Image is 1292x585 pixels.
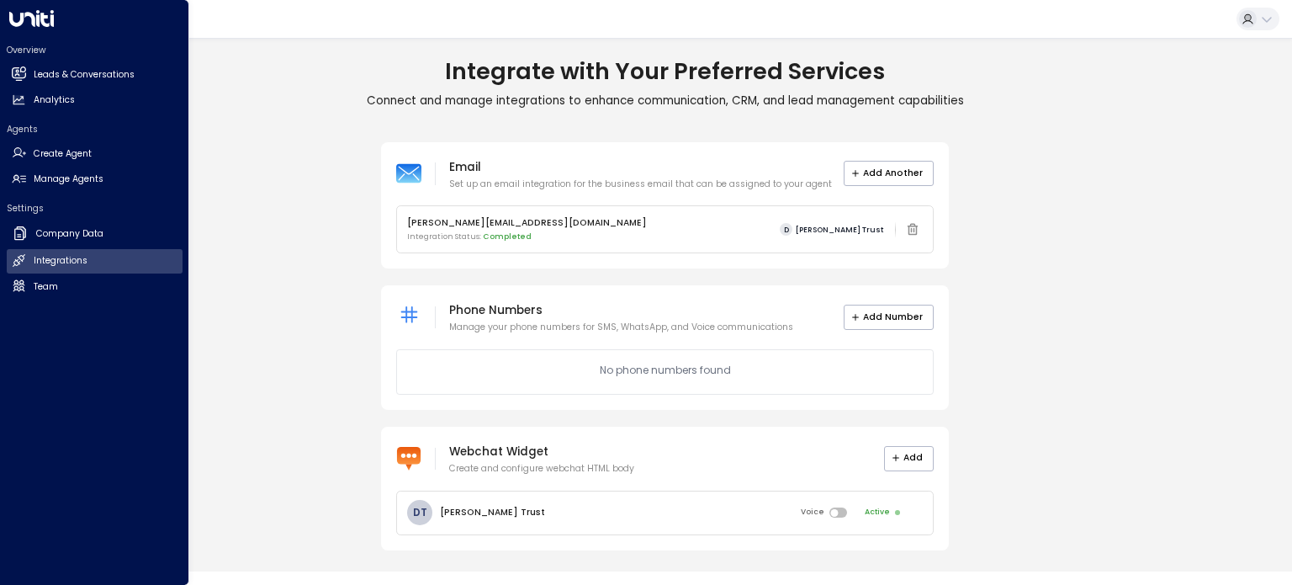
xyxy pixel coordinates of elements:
[7,221,183,247] a: Company Data
[7,123,183,136] h2: Agents
[7,274,183,299] a: Team
[407,500,432,525] div: DT
[801,507,824,519] span: Voice
[7,249,183,274] a: Integrations
[775,221,888,238] button: D[PERSON_NAME] Trust
[844,161,935,186] button: Add Another
[34,93,75,107] h2: Analytics
[860,504,923,521] div: Click to disable
[780,223,792,236] span: D
[865,507,890,519] span: Active
[34,254,87,268] h2: Integrations
[34,147,92,161] h2: Create Agent
[449,321,793,334] p: Manage your phone numbers for SMS, WhatsApp, and Voice communications
[600,363,731,378] p: No phone numbers found
[34,68,135,82] h2: Leads & Conversations
[38,93,1292,109] p: Connect and manage integrations to enhance communication, CRM, and lead management capabilities
[7,141,183,166] a: Create Agent
[7,168,183,192] a: Manage Agents
[440,506,545,519] p: [PERSON_NAME] Trust
[796,226,883,234] span: [PERSON_NAME] Trust
[884,446,935,471] button: Add
[38,57,1292,85] h1: Integrate with Your Preferred Services
[902,219,923,241] span: Email integration cannot be deleted while linked to an active agent. Please deactivate the agent ...
[34,280,58,294] h2: Team
[407,216,647,230] p: [PERSON_NAME][EMAIL_ADDRESS][DOMAIN_NAME]
[844,305,935,330] button: Add Number
[34,173,103,186] h2: Manage Agents
[36,227,103,241] h2: Company Data
[449,157,832,178] p: Email
[7,44,183,56] h2: Overview
[7,88,183,113] a: Analytics
[7,202,183,215] h2: Settings
[449,178,832,191] p: Set up an email integration for the business email that can be assigned to your agent
[796,504,852,521] div: Click to enable voice
[407,231,647,243] p: Integration Status:
[483,231,532,242] span: Completed
[449,442,634,462] p: Webchat Widget
[7,62,183,87] a: Leads & Conversations
[449,300,793,321] p: Phone Numbers
[449,462,634,476] p: Create and configure webchat HTML body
